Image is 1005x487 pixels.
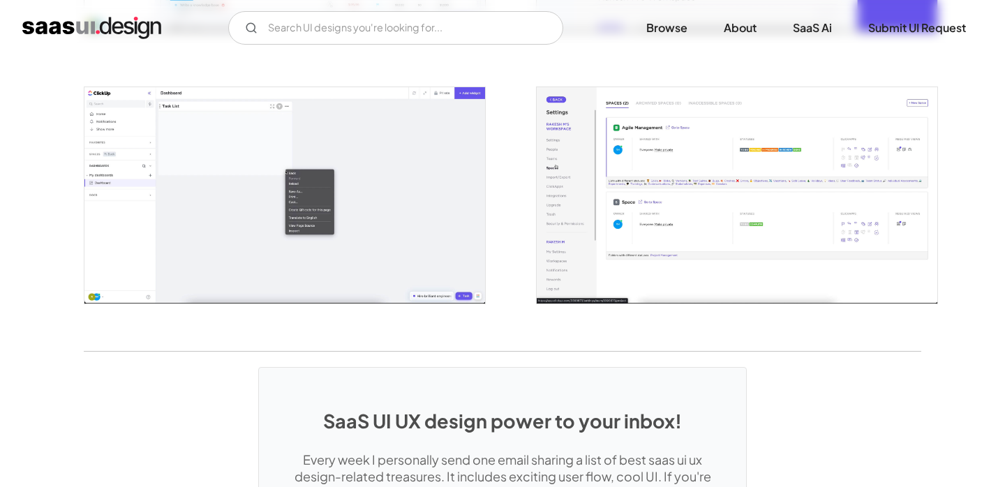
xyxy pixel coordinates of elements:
input: Search UI designs you're looking for... [228,11,563,45]
a: Submit UI Request [851,13,983,43]
a: About [707,13,773,43]
img: 6043625d3ae2c871d7f42bb3_Clickup%20spaces.jpg [537,87,937,304]
a: open lightbox [84,87,485,304]
a: open lightbox [537,87,937,304]
a: SaaS Ai [776,13,849,43]
a: home [22,17,161,39]
h1: SaaS UI UX design power to your inbox! [287,410,718,432]
form: Email Form [228,11,563,45]
img: 6043625da850b34c30a2b52b_Clickup%20dashboard.jpg [84,87,485,304]
a: Browse [630,13,704,43]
